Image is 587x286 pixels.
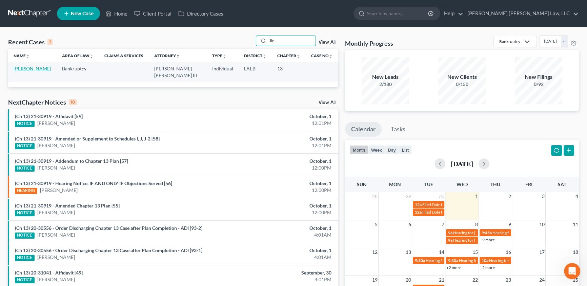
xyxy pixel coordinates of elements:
[65,206,84,213] div: • [DATE]
[222,54,226,58] i: unfold_more
[482,258,488,263] span: 10a
[15,158,128,164] a: (Ch 13) 21-30919 - Addendum to Chapter 13 Plan [57]
[24,30,63,38] div: [PERSON_NAME]
[438,192,445,200] span: 30
[90,211,136,238] button: Help
[8,98,77,106] div: NextChapter Notices
[489,258,542,263] span: Hearing for [PERSON_NAME]
[65,81,84,88] div: • [DATE]
[15,143,35,149] div: NOTICE
[24,106,63,113] div: [PERSON_NAME]
[89,54,94,58] i: unfold_more
[65,131,84,138] div: • [DATE]
[176,54,180,58] i: unfold_more
[480,265,495,270] a: +2 more
[367,7,429,20] input: Search by name...
[175,7,227,20] a: Directory Cases
[24,156,63,163] div: [PERSON_NAME]
[438,248,445,256] span: 14
[368,145,385,154] button: week
[45,211,90,238] button: Messages
[525,181,532,187] span: Fri
[451,160,473,167] h2: [DATE]
[438,81,486,88] div: 0/150
[262,54,266,58] i: unfold_more
[459,258,570,263] span: Hearing for [US_STATE] Safety Association of Timbermen - Self I
[15,113,83,119] a: (Ch 13) 21-30919 - Affidavit [59]
[131,7,175,20] a: Client Portal
[230,142,331,149] div: 12:01PM
[8,38,53,46] div: Recent Cases
[362,73,409,81] div: New Leads
[15,180,172,186] a: (Ch 13) 21-30919 - Hearing Notice, IF AND ONLY IF Objections Served [56]
[426,258,537,263] span: Hearing for [US_STATE] Safety Association of Timbermen - Self I
[508,192,512,200] span: 2
[15,233,35,239] div: NOTICE
[405,248,412,256] span: 13
[446,265,461,270] a: +2 more
[505,276,512,284] span: 23
[572,248,579,256] span: 18
[230,187,331,194] div: 12:00PM
[65,106,84,113] div: • [DATE]
[8,49,21,62] img: Profile image for Katie
[15,188,37,194] div: HEARING
[15,270,83,276] a: (Ch 13) 20-31041 - Affidavit [49]
[438,276,445,284] span: 21
[230,269,331,276] div: September, 30
[230,209,331,216] div: 12:00PM
[149,62,207,82] td: [PERSON_NAME] [PERSON_NAME] III
[15,210,35,216] div: NOTICE
[37,209,75,216] a: [PERSON_NAME]
[564,263,580,279] iframe: Intercom live chat
[230,120,331,127] div: 12:01PM
[319,100,336,105] a: View All
[362,81,409,88] div: 2/180
[15,247,202,253] a: (Ch 13) 20-30556 - Order Discharging Chapter 13 Case after Plan Completion - ADI [93-1]
[37,120,75,127] a: [PERSON_NAME]
[482,230,492,235] span: 9:45a
[65,56,84,63] div: • [DATE]
[371,248,378,256] span: 12
[572,276,579,284] span: 25
[480,237,495,242] a: +9 more
[15,166,35,172] div: NOTICE
[8,149,21,162] img: Profile image for Lindsey
[453,230,506,235] span: Hearing for [PERSON_NAME]
[492,230,545,235] span: Hearing for [PERSON_NAME]
[230,247,331,254] div: October, 1
[474,192,479,200] span: 1
[239,62,272,82] td: LAEB
[31,191,104,204] button: Send us a message
[515,81,562,88] div: 0/92
[230,180,331,187] div: October, 1
[296,54,300,58] i: unfold_more
[62,53,94,58] a: Area of Lawunfold_more
[371,192,378,200] span: 28
[405,276,412,284] span: 20
[8,124,21,137] img: Profile image for Katie
[47,39,53,45] div: 1
[8,24,21,37] img: Profile image for Emma
[508,220,512,228] span: 9
[40,187,78,194] a: [PERSON_NAME]
[24,181,63,188] div: [PERSON_NAME]
[15,203,120,208] a: (Ch 13) 21-30919 - Amended Chapter 13 Plan [55]
[65,181,84,188] div: • [DATE]
[207,62,239,82] td: Individual
[385,122,411,137] a: Tasks
[107,228,118,233] span: Help
[345,122,382,137] a: Calendar
[505,248,512,256] span: 16
[345,39,393,47] h3: Monthly Progress
[456,181,467,187] span: Wed
[57,62,99,82] td: Bankruptcy
[472,248,479,256] span: 15
[350,145,368,154] button: month
[99,49,149,62] th: Claims & Services
[539,220,545,228] span: 10
[541,192,545,200] span: 3
[371,276,378,284] span: 19
[539,248,545,256] span: 17
[329,54,333,58] i: unfold_more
